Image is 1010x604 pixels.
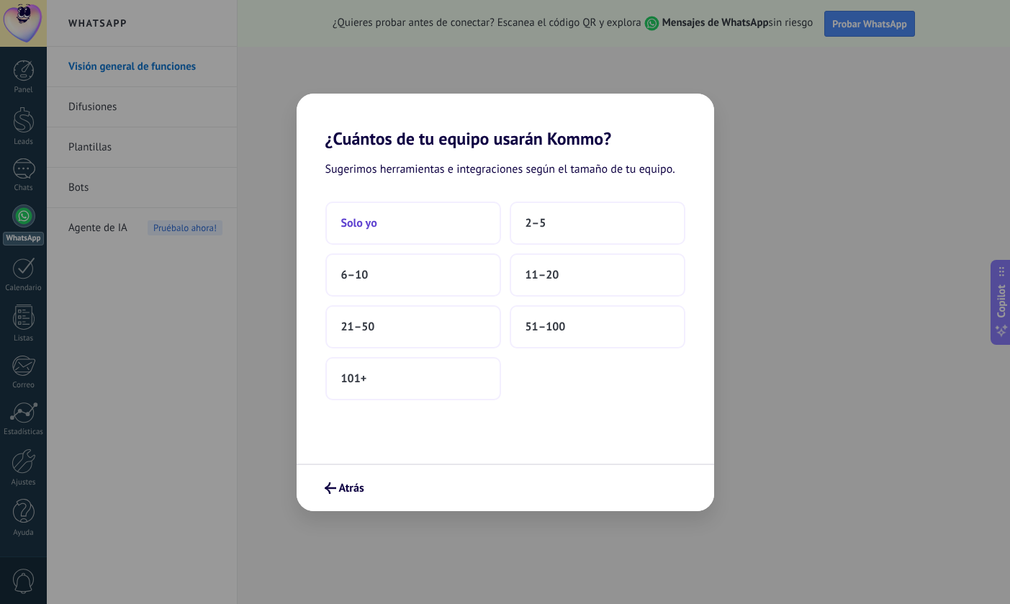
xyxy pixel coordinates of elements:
span: 2–5 [526,216,546,230]
span: 6–10 [341,268,369,282]
button: 11–20 [510,253,685,297]
button: 51–100 [510,305,685,348]
button: 6–10 [325,253,501,297]
span: Sugerimos herramientas e integraciones según el tamaño de tu equipo. [325,161,675,179]
h2: ¿Cuántos de tu equipo usarán Kommo? [297,94,714,149]
button: 21–50 [325,305,501,348]
button: Solo yo [325,202,501,245]
button: Atrás [318,476,371,500]
span: Atrás [339,483,364,493]
span: 51–100 [526,320,566,334]
span: 11–20 [526,268,559,282]
button: 2–5 [510,202,685,245]
span: Solo yo [341,216,377,230]
span: 101+ [341,371,367,386]
span: 21–50 [341,320,375,334]
button: 101+ [325,357,501,400]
